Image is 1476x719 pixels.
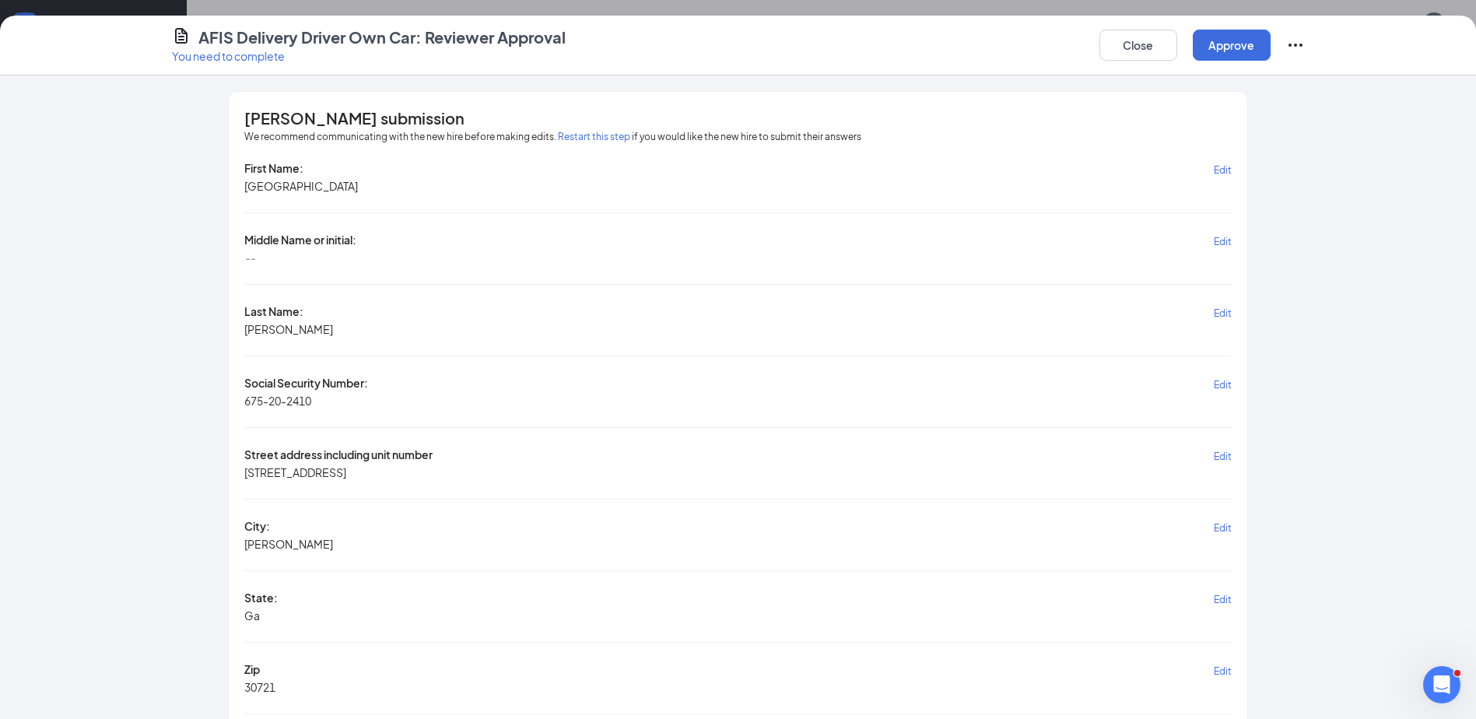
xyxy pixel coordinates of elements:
button: Edit [1214,590,1232,608]
button: Edit [1214,232,1232,250]
iframe: Intercom live chat [1423,666,1460,703]
span: Ga [244,608,260,623]
button: Edit [1214,160,1232,178]
button: Approve [1193,30,1271,61]
svg: Ellipses [1286,36,1305,54]
span: Street address including unit number [244,447,433,465]
span: Edit [1214,522,1232,534]
span: [STREET_ADDRESS] [244,465,346,480]
button: Edit [1214,661,1232,679]
button: Close [1099,30,1177,61]
span: City: [244,518,270,536]
span: 30721 [244,679,275,695]
span: Edit [1214,451,1232,462]
button: Edit [1214,375,1232,393]
svg: CustomFormIcon [172,26,191,45]
span: Last Name: [244,303,303,321]
span: Edit [1214,594,1232,605]
span: State: [244,590,278,608]
span: Middle Name or initial: [244,232,356,250]
span: -- [244,250,255,265]
button: Edit [1214,518,1232,536]
span: Edit [1214,665,1232,677]
h4: AFIS Delivery Driver Own Car: Reviewer Approval [198,26,566,48]
span: [PERSON_NAME] submission [244,110,465,126]
span: We recommend communicating with the new hire before making edits. if you would like the new hire ... [244,129,861,145]
span: 675-20-2410 [244,393,311,409]
span: [GEOGRAPHIC_DATA] [244,178,358,194]
span: Edit [1214,236,1232,247]
span: Edit [1214,379,1232,391]
span: Zip [244,661,260,679]
span: Edit [1214,164,1232,176]
span: Social Security Number: [244,375,368,393]
button: Restart this step [558,129,630,145]
span: [PERSON_NAME] [244,321,333,337]
p: You need to complete [172,48,566,64]
span: First Name: [244,160,303,178]
span: [PERSON_NAME] [244,536,333,552]
button: Edit [1214,447,1232,465]
button: Edit [1214,303,1232,321]
span: Edit [1214,307,1232,319]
